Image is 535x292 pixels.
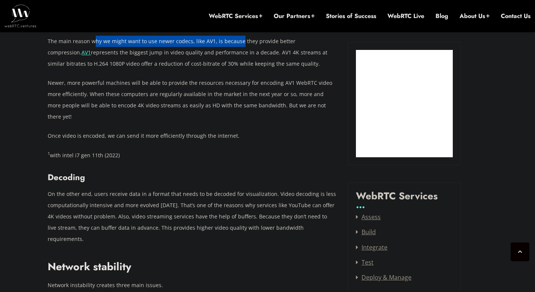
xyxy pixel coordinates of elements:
h2: Network stability [48,260,337,274]
a: AV1 [81,49,91,56]
p: Newer, more powerful machines will be able to provide the resources necessary for encoding AV1 We... [48,77,337,122]
img: WebRTC.ventures [5,5,36,27]
a: About Us [460,12,490,20]
p: On the other end, users receive data in a format that needs to be decoded for visualization. Vide... [48,188,337,245]
h3: Decoding [48,172,337,182]
p: Once video is encoded, we can send it more efficiently through the internet. [48,130,337,141]
a: Our Partners [274,12,315,20]
p: Network instability creates three main issues. [48,280,337,291]
a: Blog [436,12,448,20]
a: Contact Us [501,12,530,20]
p: The main reason why we might want to use newer codecs, like AV1, is because they provide better c... [48,36,337,69]
label: WebRTC Services [356,190,438,208]
a: Build [356,228,376,236]
iframe: Embedded CTA [356,50,453,157]
a: Integrate [356,243,387,251]
a: WebRTC Services [209,12,262,20]
a: Assess [356,213,381,221]
p: with intel i7 gen 11th (2022) [48,150,337,161]
a: Test [356,258,374,266]
sup: 1 [48,151,50,156]
a: Stories of Success [326,12,376,20]
a: Deploy & Manage [356,273,411,281]
a: WebRTC Live [387,12,424,20]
